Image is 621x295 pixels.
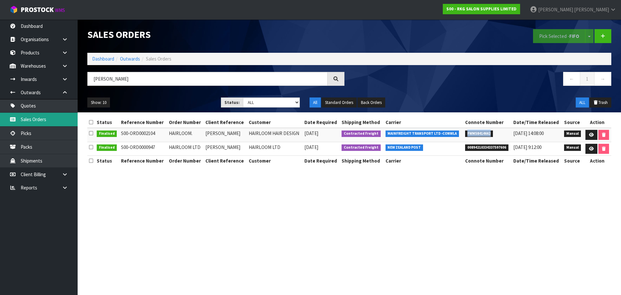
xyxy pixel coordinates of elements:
[580,72,594,86] a: 1
[463,117,512,128] th: Connote Number
[465,144,508,151] span: 00894210334337597606
[563,72,580,86] a: ←
[119,142,167,156] td: S00-ORD0000947
[443,4,520,14] a: S00 - RKG SALON SUPPLIES LIMITED
[342,144,381,151] span: Contracted Freight
[247,156,303,166] th: Customer
[204,117,247,128] th: Client Reference
[321,97,357,108] button: Standard Orders
[594,72,611,86] a: →
[204,142,247,156] td: [PERSON_NAME]
[564,130,581,137] span: Manual
[576,97,589,108] button: ALL
[55,7,65,13] small: WMS
[87,29,344,40] h1: Sales Orders
[538,6,573,13] span: [PERSON_NAME]
[357,97,385,108] button: Back Orders
[247,128,303,142] td: HAIRLOOM HAIR DESIGN
[95,117,119,128] th: Status
[583,117,611,128] th: Action
[119,117,167,128] th: Reference Number
[564,144,581,151] span: Manual
[97,130,117,137] span: Finalised
[87,72,328,86] input: Search sales orders
[167,128,204,142] td: HAIRLOOM.
[386,130,459,137] span: MAINFREIGHT TRANSPORT LTD -CONWLA
[446,6,517,12] strong: S00 - RKG SALON SUPPLIES LIMITED
[21,6,54,14] span: ProStock
[533,29,585,43] button: Pick Selected -FIFO
[574,6,609,13] span: [PERSON_NAME]
[167,117,204,128] th: Order Number
[562,156,583,166] th: Source
[119,128,167,142] td: S00-ORD0002104
[342,130,381,137] span: Contracted Freight
[512,117,562,128] th: Date/Time Released
[167,142,204,156] td: HAIRLOOM LTD
[465,130,493,137] span: FWM58414662
[340,117,384,128] th: Shipping Method
[513,130,544,136] span: [DATE] 14:08:00
[463,156,512,166] th: Connote Number
[146,56,171,62] span: Sales Orders
[512,156,562,166] th: Date/Time Released
[569,33,579,39] strong: FIFO
[562,117,583,128] th: Source
[224,100,240,105] strong: Status:
[310,97,321,108] button: All
[204,128,247,142] td: [PERSON_NAME]
[247,117,303,128] th: Customer
[590,97,611,108] button: Trash
[10,6,18,14] img: cube-alt.png
[513,144,541,150] span: [DATE] 9:12:00
[384,117,464,128] th: Carrier
[95,156,119,166] th: Status
[92,56,114,62] a: Dashboard
[167,156,204,166] th: Order Number
[303,156,340,166] th: Date Required
[204,156,247,166] th: Client Reference
[247,142,303,156] td: HAIRLOOM LTD
[87,97,110,108] button: Show: 10
[340,156,384,166] th: Shipping Method
[304,144,318,150] span: [DATE]
[384,156,464,166] th: Carrier
[354,72,611,88] nav: Page navigation
[583,156,611,166] th: Action
[303,117,340,128] th: Date Required
[97,144,117,151] span: Finalised
[119,156,167,166] th: Reference Number
[386,144,423,151] span: NEW ZEALAND POST
[304,130,318,136] span: [DATE]
[120,56,140,62] a: Outwards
